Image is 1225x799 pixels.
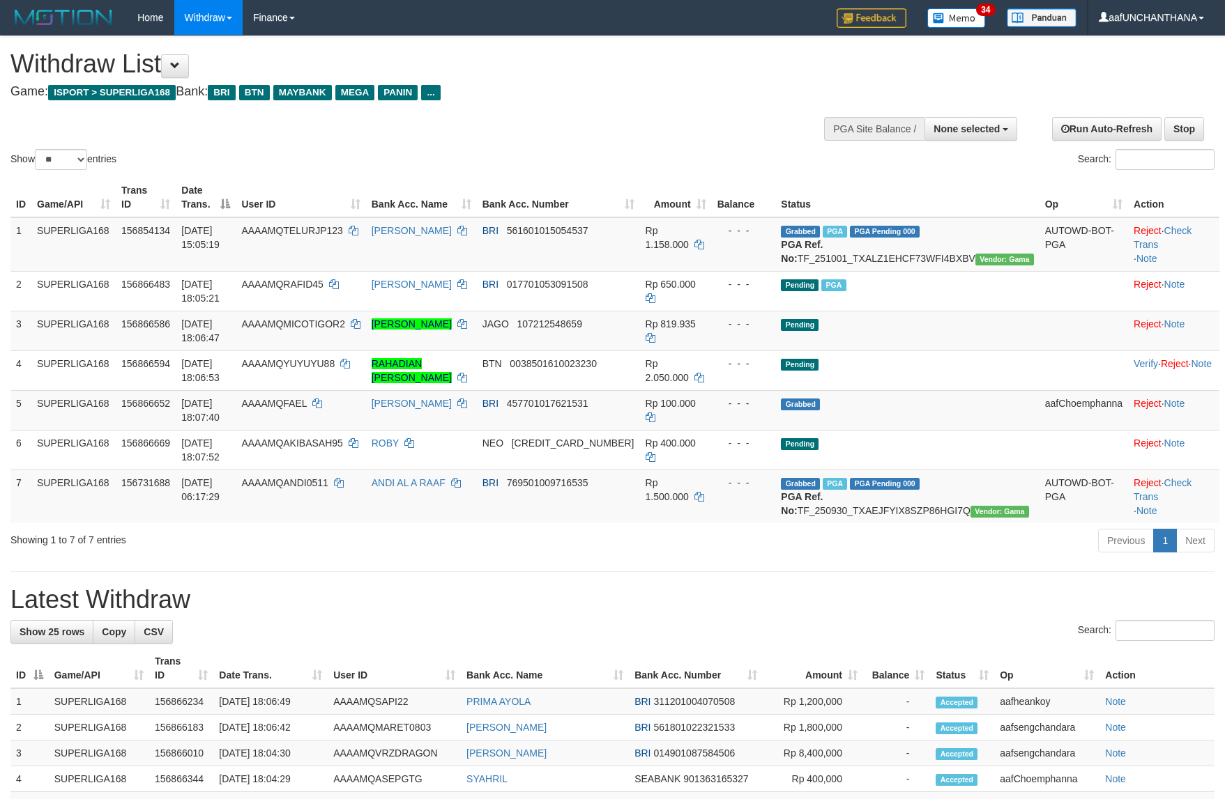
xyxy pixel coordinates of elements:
[181,477,220,502] span: [DATE] 06:17:29
[328,715,461,740] td: AAAAMQMARET0803
[477,178,640,217] th: Bank Acc. Number: activate to sort column ascending
[640,178,712,217] th: Amount: activate to sort column ascending
[646,225,689,250] span: Rp 1.158.000
[121,318,170,329] span: 156866586
[213,740,328,766] td: [DATE] 18:04:30
[49,688,149,715] td: SUPERLIGA168
[10,586,1215,614] h1: Latest Withdraw
[31,390,116,430] td: SUPERLIGA168
[717,476,770,490] div: - - -
[863,715,930,740] td: -
[510,358,597,369] span: Copy 0038501610023230 to clipboard
[629,649,763,688] th: Bank Acc. Number: activate to sort column ascending
[241,358,335,369] span: AAAAMQYUYUYU88
[241,225,343,236] span: AAAAMQTELURJP123
[372,437,399,449] a: ROBY
[482,437,503,449] span: NEO
[213,715,328,740] td: [DATE] 18:06:42
[1164,279,1185,290] a: Note
[181,225,220,250] span: [DATE] 15:05:19
[461,649,629,688] th: Bank Acc. Name: activate to sort column ascending
[372,398,452,409] a: [PERSON_NAME]
[653,696,735,707] span: Copy 311201004070508 to clipboard
[1128,430,1219,470] td: ·
[863,740,930,766] td: -
[328,766,461,792] td: AAAAMQASEPGTG
[775,470,1039,523] td: TF_250930_TXAEJFYIX8SZP86HGI7Q
[821,279,846,291] span: Marked by aafsengchandara
[1134,225,1162,236] a: Reject
[717,357,770,371] div: - - -
[466,722,547,733] a: [PERSON_NAME]
[10,149,116,170] label: Show entries
[372,477,446,488] a: ANDI AL A RAAF
[213,649,328,688] th: Date Trans.: activate to sort column ascending
[775,217,1039,272] td: TF_251001_TXALZ1EHCF73WFI4BXBV
[1116,149,1215,170] input: Search:
[1100,649,1215,688] th: Action
[1134,477,1162,488] a: Reject
[466,696,531,707] a: PRIMA AYOLA
[717,436,770,450] div: - - -
[421,85,440,100] span: ...
[149,740,213,766] td: 156866010
[20,626,84,637] span: Show 25 rows
[507,477,588,488] span: Copy 769501009716535 to clipboard
[31,271,116,311] td: SUPERLIGA168
[10,217,31,272] td: 1
[1040,390,1128,430] td: aafChoemphanna
[328,688,461,715] td: AAAAMQSAPI22
[646,279,696,290] span: Rp 650.000
[10,271,31,311] td: 2
[482,318,509,329] span: JAGO
[10,390,31,430] td: 5
[976,3,995,16] span: 34
[366,178,477,217] th: Bank Acc. Name: activate to sort column ascending
[213,688,328,715] td: [DATE] 18:06:49
[31,178,116,217] th: Game/API: activate to sort column ascending
[31,217,116,272] td: SUPERLIGA168
[466,773,508,784] a: SYAHRIL
[181,318,220,343] span: [DATE] 18:06:47
[1128,350,1219,390] td: · ·
[176,178,236,217] th: Date Trans.: activate to sort column descending
[93,620,135,644] a: Copy
[634,722,650,733] span: BRI
[824,117,925,141] div: PGA Site Balance /
[49,715,149,740] td: SUPERLIGA168
[1078,149,1215,170] label: Search:
[31,350,116,390] td: SUPERLIGA168
[925,117,1017,141] button: None selected
[781,239,823,264] b: PGA Ref. No:
[121,358,170,369] span: 156866594
[1134,279,1162,290] a: Reject
[1052,117,1162,141] a: Run Auto-Refresh
[10,766,49,792] td: 4
[717,396,770,410] div: - - -
[930,649,994,688] th: Status: activate to sort column ascending
[823,478,847,490] span: Marked by aafromsomean
[1128,178,1219,217] th: Action
[116,178,176,217] th: Trans ID: activate to sort column ascending
[10,85,802,99] h4: Game: Bank:
[241,398,307,409] span: AAAAMQFAEL
[10,50,802,78] h1: Withdraw List
[781,491,823,516] b: PGA Ref. No:
[1164,117,1204,141] a: Stop
[507,225,588,236] span: Copy 561601015054537 to clipboard
[936,748,977,760] span: Accepted
[1128,311,1219,350] td: ·
[927,8,986,28] img: Button%20Memo.svg
[1116,620,1215,641] input: Search:
[208,85,235,100] span: BRI
[239,85,270,100] span: BTN
[781,398,820,410] span: Grabbed
[763,715,863,740] td: Rp 1,800,000
[717,317,770,331] div: - - -
[10,7,116,28] img: MOTION_logo.png
[241,477,328,488] span: AAAAMQANDI0511
[121,477,170,488] span: 156731688
[328,740,461,766] td: AAAAMQVRZDRAGON
[1192,358,1212,369] a: Note
[181,358,220,383] span: [DATE] 18:06:53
